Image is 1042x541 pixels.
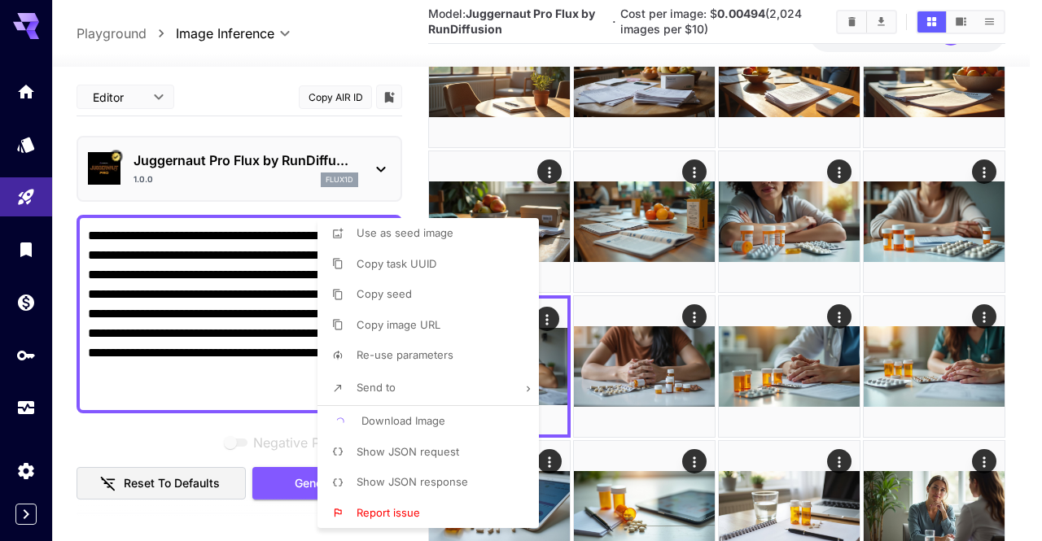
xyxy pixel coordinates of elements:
[357,348,453,361] span: Re-use parameters
[180,96,274,107] div: Keywords by Traffic
[361,414,445,427] span: Download Image
[62,96,146,107] div: Domain Overview
[26,26,39,39] img: logo_orange.svg
[357,287,412,300] span: Copy seed
[162,94,175,107] img: tab_keywords_by_traffic_grey.svg
[357,318,440,331] span: Copy image URL
[357,257,436,270] span: Copy task UUID
[357,475,468,488] span: Show JSON response
[357,381,396,394] span: Send to
[46,26,80,39] div: v 4.0.25
[44,94,57,107] img: tab_domain_overview_orange.svg
[357,445,459,458] span: Show JSON request
[357,226,453,239] span: Use as seed image
[26,42,39,55] img: website_grey.svg
[357,506,420,519] span: Report issue
[42,42,116,55] div: Domain: [URL]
